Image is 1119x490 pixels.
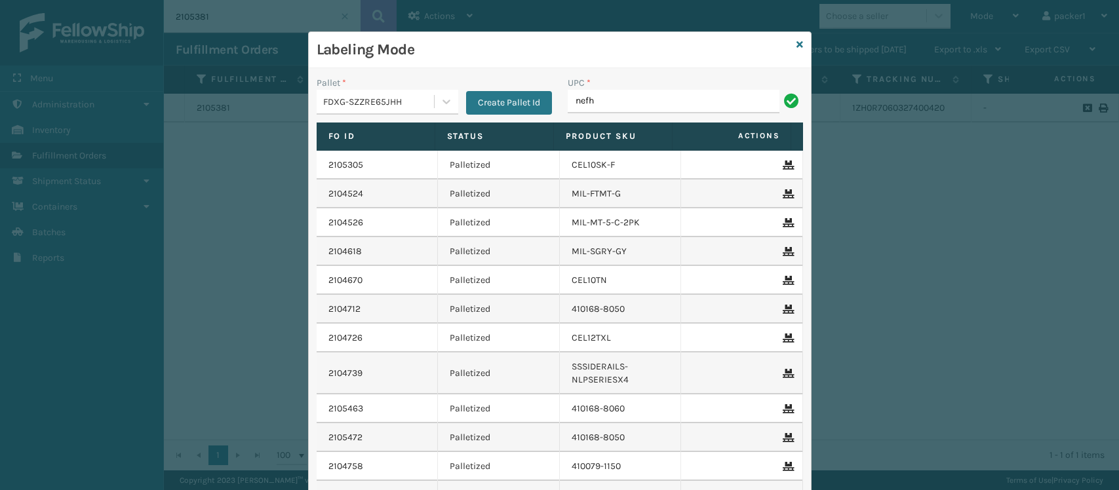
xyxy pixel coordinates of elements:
[677,125,788,147] span: Actions
[438,423,560,452] td: Palletized
[438,324,560,352] td: Palletized
[328,331,363,345] a: 2104726
[560,179,682,208] td: MIL-FTMT-G
[438,179,560,208] td: Palletized
[317,40,791,60] h3: Labeling Mode
[783,433,791,442] i: Remove From Pallet
[438,295,560,324] td: Palletized
[328,216,363,229] a: 2104526
[328,402,363,415] a: 2105463
[323,95,435,109] div: FDXG-SZZRE65JHH
[560,452,682,481] td: 410079-1150
[560,208,682,237] td: MIL-MT-5-C-2PK
[783,160,791,170] i: Remove From Pallet
[783,218,791,227] i: Remove From Pallet
[447,130,541,142] label: Status
[328,159,363,172] a: 2105305
[783,189,791,198] i: Remove From Pallet
[328,367,363,380] a: 2104739
[328,187,363,200] a: 2104524
[783,462,791,471] i: Remove From Pallet
[328,274,363,287] a: 2104670
[566,130,660,142] label: Product SKU
[783,276,791,285] i: Remove From Pallet
[560,324,682,352] td: CEL12TXL
[560,266,682,295] td: CEL10TN
[328,245,362,258] a: 2104618
[438,394,560,423] td: Palletized
[438,151,560,179] td: Palletized
[317,76,346,90] label: Pallet
[438,208,560,237] td: Palletized
[783,333,791,343] i: Remove From Pallet
[438,266,560,295] td: Palletized
[560,394,682,423] td: 410168-8060
[783,247,791,256] i: Remove From Pallet
[328,431,363,444] a: 2105472
[568,76,591,90] label: UPC
[560,295,682,324] td: 410168-8050
[466,91,552,115] button: Create Pallet Id
[438,237,560,266] td: Palletized
[328,303,361,316] a: 2104712
[783,369,791,378] i: Remove From Pallet
[783,305,791,314] i: Remove From Pallet
[438,452,560,481] td: Palletized
[328,460,363,473] a: 2104758
[783,404,791,413] i: Remove From Pallet
[560,237,682,266] td: MIL-SGRY-GY
[560,352,682,394] td: SSSIDERAILS-NLPSERIESX4
[438,352,560,394] td: Palletized
[560,423,682,452] td: 410168-8050
[560,151,682,179] td: CEL10SK-F
[328,130,423,142] label: Fo Id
